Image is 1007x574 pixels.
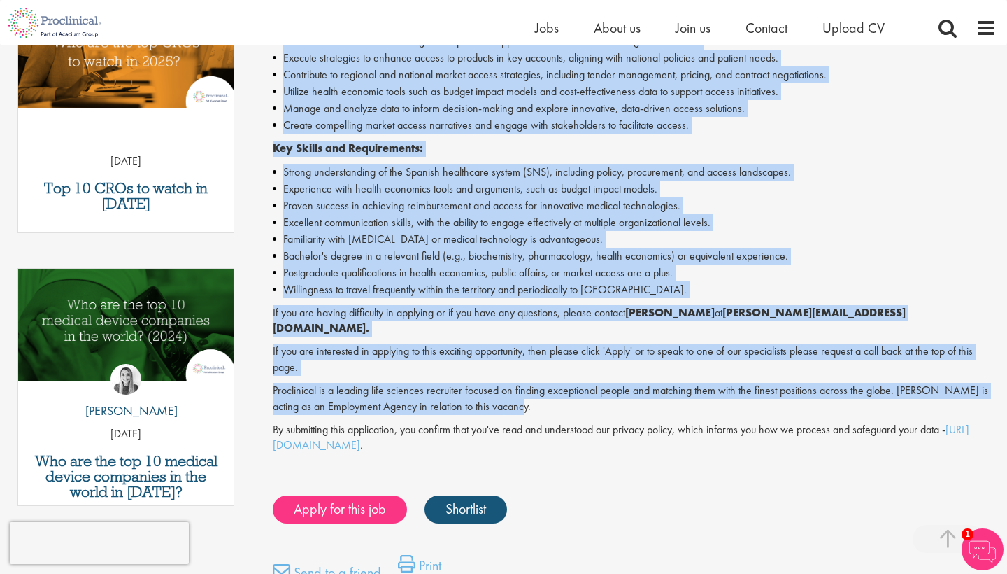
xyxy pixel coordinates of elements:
[75,364,178,427] a: Hannah Burke [PERSON_NAME]
[10,522,189,564] iframe: reCAPTCHA
[273,422,969,453] a: [URL][DOMAIN_NAME]
[273,305,997,337] p: If you are having difficulty in applying or if you have any questions, please contact at
[273,50,997,66] li: Execute strategies to enhance access to products in key accounts, aligning with national policies...
[273,265,997,281] li: Postgraduate qualifications in health economics, public affairs, or market access are a plus.
[273,117,997,134] li: Create compelling market access narratives and engage with stakeholders to facilitate access.
[594,19,641,37] a: About us
[18,153,234,169] p: [DATE]
[25,454,227,500] a: Who are the top 10 medical device companies in the world in [DATE]?
[424,496,507,524] a: Shortlist
[535,19,559,37] a: Jobs
[273,281,997,298] li: Willingness to travel frequently within the territory and periodically to [GEOGRAPHIC_DATA].
[962,528,1004,570] img: Chatbot
[676,19,710,37] a: Join us
[273,100,997,117] li: Manage and analyze data to inform decision-making and explore innovative, data-driven access solu...
[18,269,234,381] img: Top 10 Medical Device Companies 2024
[822,19,885,37] a: Upload CV
[18,426,234,442] p: [DATE]
[273,496,407,524] a: Apply for this job
[962,528,973,540] span: 1
[273,83,997,100] li: Utilize health economic tools such as budget impact models and cost-effectiveness data to support...
[273,383,997,415] p: Proclinical is a leading life sciences recruiter focused on finding exceptional people and matchi...
[25,181,227,211] a: Top 10 CROs to watch in [DATE]
[273,344,997,376] p: If you are interested in applying to this exciting opportunity, then please click 'Apply' or to s...
[273,181,997,197] li: Experience with health economics tools and arguments, such as budget impact models.
[273,141,423,155] strong: Key Skills and Requirements:
[110,364,141,395] img: Hannah Burke
[18,269,234,393] a: Link to a post
[273,197,997,214] li: Proven success in achieving reimbursement and access for innovative medical technologies.
[273,164,997,181] li: Strong understanding of the Spanish healthcare system (SNS), including policy, procurement, and a...
[745,19,787,37] a: Contact
[273,248,997,265] li: Bachelor's degree in a relevant field (e.g., biochemistry, pharmacology, health economics) or equ...
[273,422,997,454] p: By submitting this application, you confirm that you've read and understood our privacy policy, w...
[273,66,997,83] li: Contribute to regional and national market access strategies, including tender management, pricin...
[273,214,997,231] li: Excellent communication skills, with the ability to engage effectively at multiple organizational...
[273,305,906,336] strong: [PERSON_NAME][EMAIL_ADDRESS][DOMAIN_NAME].
[273,231,997,248] li: Familiarity with [MEDICAL_DATA] or medical technology is advantageous.
[75,402,178,420] p: [PERSON_NAME]
[625,305,715,320] strong: [PERSON_NAME]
